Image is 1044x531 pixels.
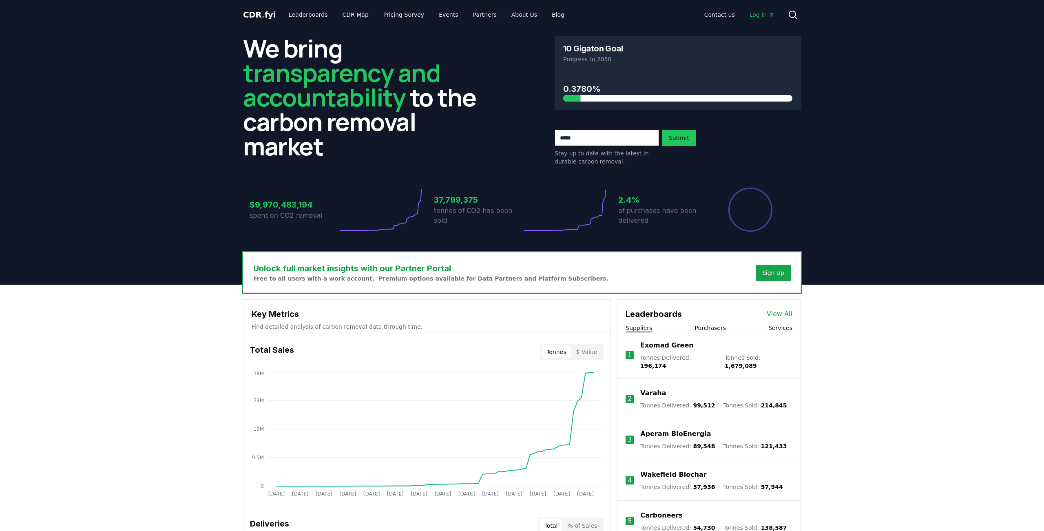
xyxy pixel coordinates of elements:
[628,516,632,526] p: 5
[243,9,276,20] a: CDR.fyi
[252,308,602,320] h3: Key Metrics
[261,483,264,489] tspan: 0
[243,36,489,158] h2: We bring to the carbon removal market
[377,7,431,22] a: Pricing Survey
[640,354,717,370] p: Tonnes Delivered :
[243,10,276,20] span: CDR fyi
[506,491,522,497] tspan: [DATE]
[458,491,475,497] tspan: [DATE]
[316,491,332,497] tspan: [DATE]
[725,354,792,370] p: Tonnes Sold :
[626,308,682,320] h3: Leaderboards
[761,443,787,449] span: 121,433
[693,402,715,409] span: 99,512
[555,149,659,166] p: Stay up to date with the latest in durable carbon removal.
[640,442,715,450] p: Tonnes Delivered :
[693,443,715,449] span: 89,548
[628,394,632,404] p: 2
[767,309,792,319] a: View All
[725,363,757,369] span: 1,679,089
[698,7,781,22] nav: Main
[482,491,499,497] tspan: [DATE]
[743,7,781,22] a: Log in
[253,371,264,376] tspan: 38M
[252,323,602,331] p: Find detailed analysis of carbon removal data through time.
[282,7,571,22] nav: Main
[553,491,570,497] tspan: [DATE]
[640,363,666,369] span: 196,174
[640,470,706,480] a: Wakefield Biochar
[253,262,608,274] h3: Unlock full market insights with our Partner Portal
[268,491,285,497] tspan: [DATE]
[768,324,792,332] button: Services
[756,265,791,281] button: Sign Up
[761,484,783,490] span: 57,944
[728,187,773,232] div: Percentage of sales delivered
[262,10,265,20] span: .
[530,491,546,497] tspan: [DATE]
[253,426,264,432] tspan: 19M
[626,324,652,332] button: Suppliers
[723,401,787,409] p: Tonnes Sold :
[432,7,464,22] a: Events
[761,402,787,409] span: 214,845
[723,442,787,450] p: Tonnes Sold :
[411,491,427,497] tspan: [DATE]
[387,491,404,497] tspan: [DATE]
[253,274,608,283] p: Free to all users with a work account. Premium options available for Data Partners and Platform S...
[250,344,294,360] h3: Total Sales
[252,455,264,460] tspan: 9.5M
[618,206,706,226] p: of purchases have been delivered
[505,7,544,22] a: About Us
[545,7,571,22] a: Blog
[750,11,775,19] span: Log in
[640,401,715,409] p: Tonnes Delivered :
[577,491,594,497] tspan: [DATE]
[698,7,741,22] a: Contact us
[250,211,338,221] p: spent on CO2 removal
[363,491,380,497] tspan: [DATE]
[243,56,440,114] span: transparency and accountability
[618,194,706,206] h3: 2.4%
[571,345,602,358] button: $ Value
[640,429,711,439] a: Aperam BioEnergia
[640,341,694,350] a: Exomad Green
[628,435,632,445] p: 3
[640,483,715,491] p: Tonnes Delivered :
[693,524,715,531] span: 54,730
[467,7,503,22] a: Partners
[761,524,787,531] span: 138,587
[628,350,632,360] p: 1
[723,483,783,491] p: Tonnes Sold :
[640,388,666,398] a: Varaha
[434,206,522,226] p: tonnes of CO2 has been sold
[640,511,682,520] a: Carboneers
[695,324,726,332] button: Purchasers
[628,476,632,485] p: 4
[292,491,309,497] tspan: [DATE]
[563,55,792,63] p: Progress to 2050
[435,491,451,497] tspan: [DATE]
[336,7,375,22] a: CDR Map
[762,269,784,277] a: Sign Up
[542,345,571,358] button: Tonnes
[434,194,522,206] h3: 37,799,375
[563,83,792,95] h3: 0.3780%
[662,130,696,146] button: Submit
[693,484,715,490] span: 57,936
[340,491,356,497] tspan: [DATE]
[563,44,623,53] h3: 10 Gigaton Goal
[253,398,264,403] tspan: 29M
[282,7,334,22] a: Leaderboards
[250,199,338,211] h3: $9,970,483,194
